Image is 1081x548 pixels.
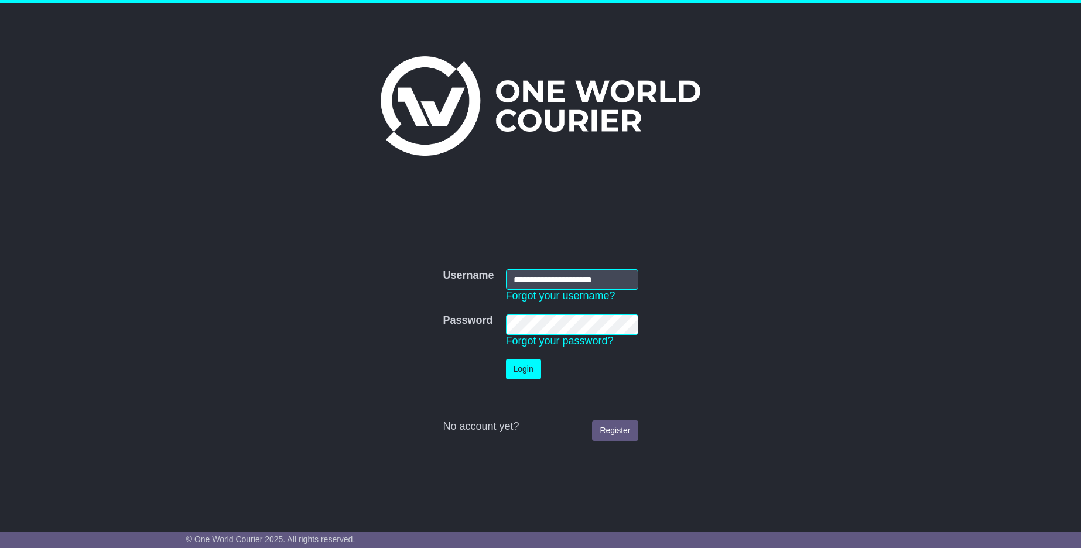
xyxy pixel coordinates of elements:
a: Forgot your username? [506,290,615,302]
a: Register [592,420,638,441]
a: Forgot your password? [506,335,614,347]
label: Username [443,269,494,282]
label: Password [443,314,492,327]
button: Login [506,359,541,379]
div: No account yet? [443,420,638,433]
img: One World [381,56,700,156]
span: © One World Courier 2025. All rights reserved. [186,535,355,544]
